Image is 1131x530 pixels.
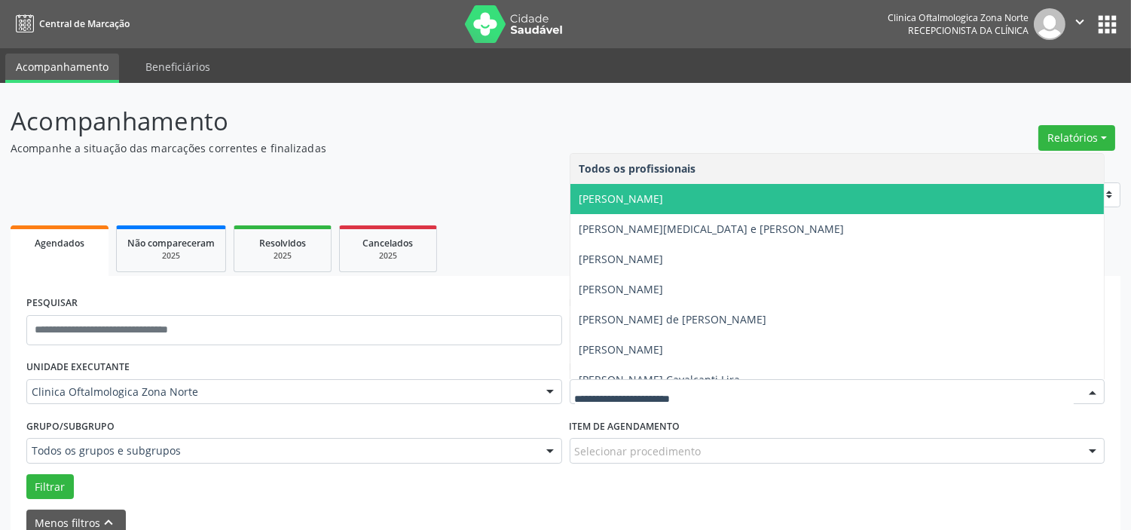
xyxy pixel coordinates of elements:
[579,191,664,206] span: [PERSON_NAME]
[127,250,215,262] div: 2025
[127,237,215,250] span: Não compareceram
[39,17,130,30] span: Central de Marcação
[1038,125,1115,151] button: Relatórios
[908,24,1029,37] span: Recepcionista da clínica
[579,372,741,387] span: [PERSON_NAME] Cavalcanti Lira
[363,237,414,250] span: Cancelados
[579,222,845,236] span: [PERSON_NAME][MEDICAL_DATA] e [PERSON_NAME]
[5,54,119,83] a: Acompanhamento
[26,474,74,500] button: Filtrar
[579,282,664,296] span: [PERSON_NAME]
[579,252,664,266] span: [PERSON_NAME]
[32,443,531,458] span: Todos os grupos e subgrupos
[579,161,696,176] span: Todos os profissionais
[35,237,84,250] span: Agendados
[245,250,320,262] div: 2025
[26,292,78,315] label: PESQUISAR
[259,237,306,250] span: Resolvidos
[26,415,115,438] label: Grupo/Subgrupo
[1094,11,1120,38] button: apps
[26,356,130,379] label: UNIDADE EXECUTANTE
[32,384,531,400] span: Clinica Oftalmologica Zona Norte
[1034,8,1065,40] img: img
[11,103,787,140] p: Acompanhamento
[579,312,767,326] span: [PERSON_NAME] de [PERSON_NAME]
[1065,8,1094,40] button: 
[888,11,1029,24] div: Clinica Oftalmologica Zona Norte
[1071,14,1088,30] i: 
[579,342,664,357] span: [PERSON_NAME]
[11,140,787,156] p: Acompanhe a situação das marcações correntes e finalizadas
[135,54,221,80] a: Beneficiários
[575,443,702,459] span: Selecionar procedimento
[350,250,426,262] div: 2025
[570,415,680,438] label: Item de agendamento
[11,11,130,36] a: Central de Marcação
